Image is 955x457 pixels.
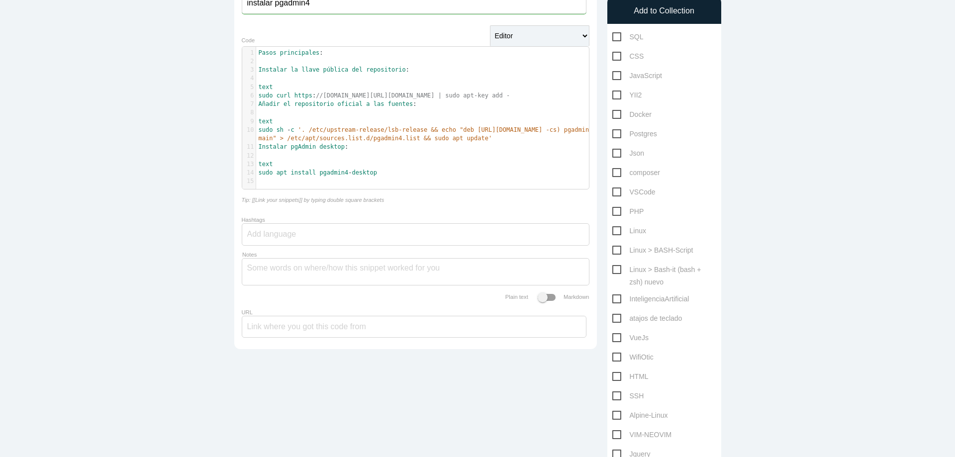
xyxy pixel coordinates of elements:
[612,312,682,325] span: atajos de teclado
[319,169,348,176] span: pgadmin4
[316,92,510,99] span: //[DOMAIN_NAME][URL][DOMAIN_NAME] | sudo apt-key add -
[291,169,316,176] span: install
[612,370,649,383] span: HTML
[612,351,654,364] span: WifiOtic
[259,143,287,150] span: Instalar
[259,161,273,168] span: text
[242,83,256,91] div: 5
[259,100,417,107] span: :
[612,186,656,198] span: VSCode
[242,143,256,151] div: 11
[259,49,277,56] span: Pasos
[242,57,256,66] div: 2
[612,6,716,15] h6: Add to Collection
[242,252,257,258] label: Notes
[612,225,646,237] span: Linux
[242,66,256,74] div: 3
[247,224,307,245] input: Add language
[259,92,273,99] span: sudo
[259,100,280,107] span: Añadir
[388,100,413,107] span: fuentes
[242,49,256,57] div: 1
[612,108,652,121] span: Docker
[242,117,256,126] div: 9
[242,91,256,100] div: 6
[291,66,298,73] span: la
[612,390,644,402] span: SSH
[291,126,294,133] span: c
[242,217,265,223] label: Hashtags
[612,167,660,179] span: composer
[242,37,255,43] label: Code
[259,169,273,176] span: sudo
[612,31,644,43] span: SQL
[612,205,644,218] span: PHP
[280,49,319,56] span: principales
[259,143,349,150] span: :
[242,126,256,134] div: 10
[612,332,649,344] span: VueJs
[291,143,316,150] span: pgAdmin
[366,100,370,107] span: a
[259,66,287,73] span: Instalar
[301,66,319,73] span: llave
[612,264,716,276] span: Linux > Bash-it (bash + zsh) nuevo
[242,309,253,315] label: URL
[323,66,349,73] span: pública
[366,66,405,73] span: repositorio
[612,244,693,257] span: Linux > BASH-Script
[338,100,363,107] span: oficial
[242,152,256,160] div: 12
[259,126,273,133] span: sudo
[259,92,510,99] span: :
[374,100,384,107] span: las
[612,429,672,441] span: VIM-NEOVIM
[259,126,596,142] span: '. /etc/upstream-release/lsb-release && echo "deb [URL][DOMAIN_NAME] -cs) pgadmin4 main" > /etc/a...
[352,169,377,176] span: desktop
[242,74,256,83] div: 4
[242,108,256,117] div: 8
[259,84,273,91] span: text
[294,100,334,107] span: repositorio
[287,126,290,133] span: -
[294,92,312,99] span: https
[284,100,290,107] span: el
[277,92,291,99] span: curl
[259,49,323,56] span: :
[505,294,589,300] label: Plain text Markdown
[242,100,256,108] div: 7
[352,66,363,73] span: del
[612,50,644,63] span: CSS
[277,126,284,133] span: sh
[612,293,689,305] span: InteligenciaArtificial
[259,118,273,125] span: text
[612,70,662,82] span: JavaScript
[242,177,256,185] div: 15
[259,66,410,73] span: :
[242,316,586,338] input: Link where you got this code from
[242,197,384,203] i: Tip: [[Link your snippets]] by typing double square brackets
[242,169,256,177] div: 14
[612,147,645,160] span: Json
[277,169,287,176] span: apt
[348,169,352,176] span: -
[612,128,657,140] span: Postgres
[612,89,642,101] span: YII2
[612,409,668,422] span: Alpine-Linux
[242,160,256,169] div: 13
[319,143,345,150] span: desktop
